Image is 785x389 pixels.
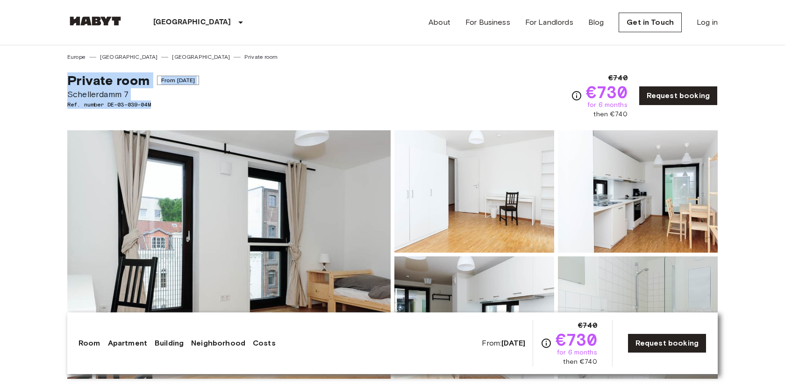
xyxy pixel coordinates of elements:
span: €740 [578,320,597,331]
a: Costs [253,338,276,349]
span: then €740 [563,357,597,367]
span: €730 [586,84,628,100]
a: Building [155,338,184,349]
a: Blog [588,17,604,28]
span: Ref. number DE-03-039-04M [67,100,199,109]
img: Marketing picture of unit DE-03-039-04M [67,130,391,379]
span: Schellerdamm 7 [67,88,199,100]
span: for 6 months [587,100,628,110]
a: [GEOGRAPHIC_DATA] [100,53,158,61]
img: Picture of unit DE-03-039-04M [558,130,718,253]
a: Europe [67,53,86,61]
span: From: [482,338,525,348]
b: [DATE] [501,339,525,347]
span: for 6 months [557,348,597,357]
a: Private room [244,53,278,61]
p: [GEOGRAPHIC_DATA] [153,17,231,28]
a: Get in Touch [619,13,682,32]
span: Private room [67,72,150,88]
span: then €740 [593,110,627,119]
span: €740 [608,72,628,84]
a: Request booking [639,86,718,106]
a: Room [78,338,100,349]
a: [GEOGRAPHIC_DATA] [172,53,230,61]
a: Request booking [628,333,706,353]
a: For Landlords [525,17,573,28]
svg: Check cost overview for full price breakdown. Please note that discounts apply to new joiners onl... [571,90,582,101]
a: For Business [465,17,510,28]
span: From [DATE] [157,76,200,85]
span: €730 [556,331,597,348]
svg: Check cost overview for full price breakdown. Please note that discounts apply to new joiners onl... [541,338,552,349]
a: Neighborhood [191,338,245,349]
a: Apartment [108,338,147,349]
img: Habyt [67,16,123,26]
img: Picture of unit DE-03-039-04M [394,256,554,379]
a: About [428,17,450,28]
img: Picture of unit DE-03-039-04M [394,130,554,253]
a: Log in [697,17,718,28]
img: Picture of unit DE-03-039-04M [558,256,718,379]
